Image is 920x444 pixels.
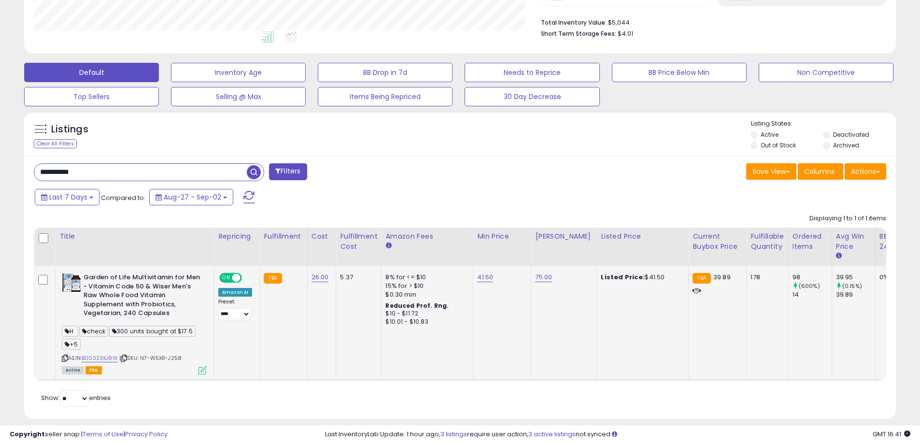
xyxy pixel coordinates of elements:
[59,231,210,242] div: Title
[836,231,871,252] div: Avg Win Price
[693,231,742,252] div: Current Buybox Price
[218,288,252,297] div: Amazon AI
[793,290,832,299] div: 14
[746,163,796,180] button: Save View
[83,430,124,439] a: Terms of Use
[793,231,828,252] div: Ordered Items
[24,63,159,82] button: Default
[612,63,747,82] button: BB Price Below Min
[241,274,256,282] span: OFF
[477,272,493,282] a: 41.50
[385,310,466,318] div: $10 - $11.72
[761,141,796,149] label: Out of Stock
[440,430,467,439] a: 3 listings
[62,273,81,292] img: 519CoQA+OaS._SL40_.jpg
[101,193,145,202] span: Compared to:
[601,231,684,242] div: Listed Price
[541,18,607,27] b: Total Inventory Value:
[125,430,168,439] a: Privacy Policy
[264,231,303,242] div: Fulfillment
[385,273,466,282] div: 8% for <= $10
[759,63,893,82] button: Non Competitive
[879,273,911,282] div: 0%
[269,163,307,180] button: Filters
[218,231,255,242] div: Repricing
[85,366,102,374] span: FBA
[541,29,616,38] b: Short Term Storage Fees:
[465,87,599,106] button: 30 Day Decrease
[171,63,306,82] button: Inventory Age
[845,163,886,180] button: Actions
[318,87,453,106] button: Items Being Repriced
[340,231,377,252] div: Fulfillment Cost
[761,130,778,139] label: Active
[62,273,207,373] div: ASIN:
[798,163,843,180] button: Columns
[833,141,859,149] label: Archived
[541,16,879,28] li: $5,044
[385,282,466,290] div: 15% for > $10
[220,274,232,282] span: ON
[318,63,453,82] button: BB Drop in 7d
[218,299,252,320] div: Preset:
[809,214,886,223] div: Displaying 1 to 1 of 1 items
[51,123,88,136] h5: Listings
[149,189,233,205] button: Aug-27 - Sep-02
[793,273,832,282] div: 98
[693,273,710,284] small: FBA
[34,139,77,148] div: Clear All Filters
[311,231,332,242] div: Cost
[119,354,182,362] span: | SKU: N7-W5XR-J258
[799,282,820,290] small: (600%)
[264,273,282,284] small: FBA
[84,273,201,320] b: Garden of Life Multivitamin for Men - Vitamin Code 50 & Wiser Men's Raw Whole Food Vitamin Supple...
[873,430,910,439] span: 2025-09-10 16:41 GMT
[601,272,645,282] b: Listed Price:
[528,430,576,439] a: 3 active listings
[385,318,466,326] div: $10.01 - $10.83
[750,273,780,282] div: 178
[79,326,108,337] span: check
[62,366,84,374] span: All listings currently available for purchase on Amazon
[24,87,159,106] button: Top Sellers
[836,290,875,299] div: 39.89
[385,231,469,242] div: Amazon Fees
[171,87,306,106] button: Selling @ Max
[879,231,915,252] div: BB Share 24h.
[325,430,910,439] div: Last InventoryLab Update: 1 hour ago, require user action, not synced.
[385,290,466,299] div: $0.30 min
[601,273,681,282] div: $41.50
[751,119,896,129] p: Listing States:
[465,63,599,82] button: Needs to Reprice
[535,231,593,242] div: [PERSON_NAME]
[477,231,527,242] div: Min Price
[49,192,87,202] span: Last 7 Days
[713,272,731,282] span: 39.89
[750,231,784,252] div: Fulfillable Quantity
[164,192,221,202] span: Aug-27 - Sep-02
[842,282,862,290] small: (0.15%)
[836,252,842,260] small: Avg Win Price.
[618,29,633,38] span: $4.01
[535,272,552,282] a: 75.00
[82,354,118,362] a: B00323XJ8W
[10,430,45,439] strong: Copyright
[340,273,374,282] div: 5.37
[10,430,168,439] div: seller snap | |
[385,301,449,310] b: Reduced Prof. Rng.
[109,326,196,337] span: 300 units bought at $17.5
[62,339,81,350] span: +5
[804,167,835,176] span: Columns
[836,273,875,282] div: 39.95
[35,189,99,205] button: Last 7 Days
[385,242,391,250] small: Amazon Fees.
[41,393,111,402] span: Show: entries
[62,326,78,337] span: H
[311,272,329,282] a: 26.00
[833,130,869,139] label: Deactivated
